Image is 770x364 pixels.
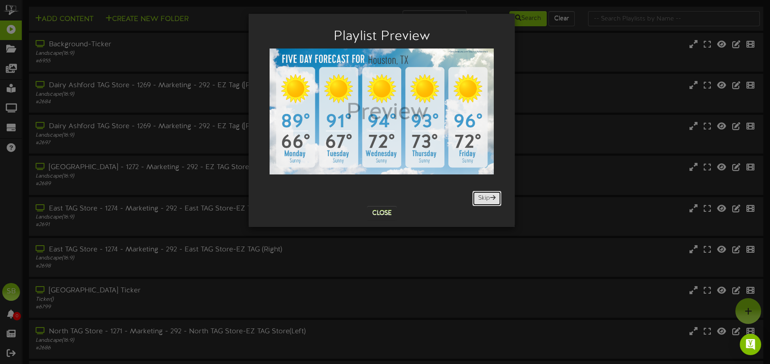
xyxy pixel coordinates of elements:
[472,191,501,206] button: Skip
[347,53,428,195] div: Preview
[740,334,761,355] div: Open Intercom Messenger
[255,49,508,174] img: 38124055-0aa0-4f2c-bdce-f50b941e9460.png
[262,29,501,44] h2: Playlist Preview
[367,206,397,220] button: Close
